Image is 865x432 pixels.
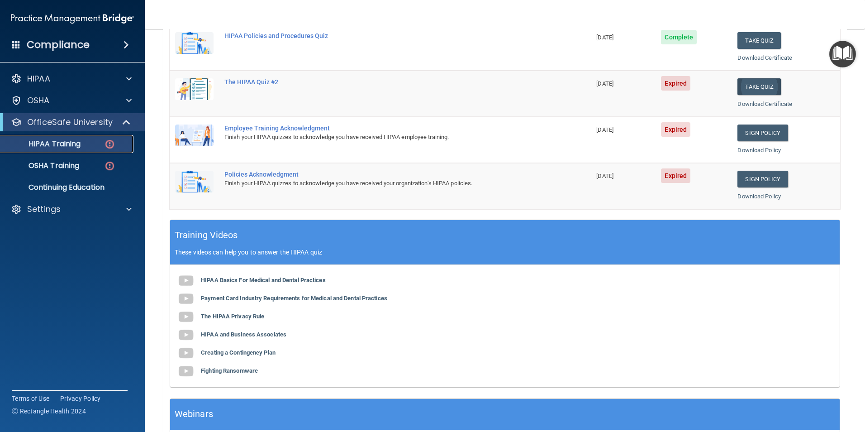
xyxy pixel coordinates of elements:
button: Take Quiz [737,32,781,49]
button: Take Quiz [737,78,781,95]
span: Expired [661,168,690,183]
div: The HIPAA Quiz #2 [224,78,546,86]
p: Settings [27,204,61,215]
a: Sign Policy [737,125,788,141]
a: HIPAA [11,73,132,84]
a: Settings [11,204,132,215]
p: OfficeSafe University [27,117,113,128]
div: HIPAA Policies and Procedures Quiz [224,32,546,39]
div: Policies Acknowledgment [224,171,546,178]
div: Employee Training Acknowledgment [224,125,546,132]
button: Open Resource Center [829,41,856,67]
a: Download Policy [737,147,781,154]
img: gray_youtube_icon.38fcd6cc.png [177,344,195,362]
img: danger-circle.6113f641.png [104,139,115,150]
p: HIPAA [27,73,50,84]
img: danger-circle.6113f641.png [104,160,115,172]
span: Expired [661,76,690,91]
h4: Compliance [27,38,90,51]
a: Terms of Use [12,394,49,403]
a: Download Certificate [737,101,792,107]
img: gray_youtube_icon.38fcd6cc.png [177,290,195,308]
span: [DATE] [596,80,613,87]
div: Finish your HIPAA quizzes to acknowledge you have received HIPAA employee training. [224,132,546,143]
b: HIPAA and Business Associates [201,331,286,338]
p: These videos can help you to answer the HIPAA quiz [175,249,835,256]
b: Creating a Contingency Plan [201,349,276,356]
a: OfficeSafe University [11,117,131,128]
a: Download Certificate [737,54,792,61]
b: Fighting Ransomware [201,367,258,374]
a: Download Policy [737,193,781,200]
a: Privacy Policy [60,394,101,403]
p: OSHA Training [6,161,79,170]
div: Finish your HIPAA quizzes to acknowledge you have received your organization’s HIPAA policies. [224,178,546,189]
span: Ⓒ Rectangle Health 2024 [12,407,86,416]
img: gray_youtube_icon.38fcd6cc.png [177,272,195,290]
a: Sign Policy [737,171,788,187]
b: Payment Card Industry Requirements for Medical and Dental Practices [201,295,387,302]
img: gray_youtube_icon.38fcd6cc.png [177,362,195,380]
img: gray_youtube_icon.38fcd6cc.png [177,308,195,326]
b: The HIPAA Privacy Rule [201,313,264,320]
span: [DATE] [596,126,613,133]
a: OSHA [11,95,132,106]
span: Expired [661,122,690,137]
span: [DATE] [596,34,613,41]
span: Complete [661,30,697,44]
span: [DATE] [596,173,613,179]
h5: Webinars [175,406,213,422]
h5: Training Videos [175,227,238,243]
p: OSHA [27,95,50,106]
img: gray_youtube_icon.38fcd6cc.png [177,326,195,344]
p: Continuing Education [6,183,129,192]
b: HIPAA Basics For Medical and Dental Practices [201,277,326,283]
p: HIPAA Training [6,139,81,149]
img: PMB logo [11,10,134,28]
